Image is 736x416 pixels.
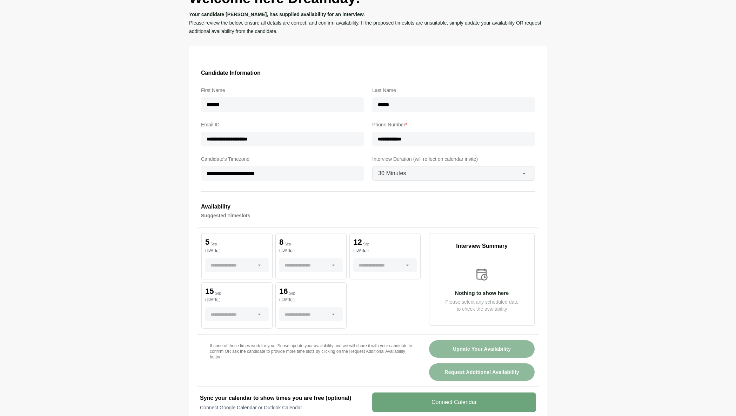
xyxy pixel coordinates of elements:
[279,249,343,252] p: ( [DATE] )
[285,243,291,246] p: Sep
[201,202,535,211] h3: Availability
[200,394,364,402] h2: Sync your calendar to show times you are free (optional)
[363,243,369,246] p: Sep
[279,238,283,246] p: 8
[372,120,535,129] label: Phone Number
[429,290,534,296] p: Nothing to show here
[201,211,535,220] h4: Suggested Timeslots
[205,238,209,246] p: 5
[372,155,535,163] label: Interview Duration (will reflect on calendar invite)
[289,292,295,295] p: Sep
[429,298,534,312] p: Please select any scheduled date to check the availability
[353,238,362,246] p: 12
[215,292,221,295] p: Sep
[201,155,364,163] label: Candidate's Timezone
[353,249,417,252] p: ( [DATE] )
[189,19,547,35] p: Please review the below, ensure all details are correct, and confirm availability. If the propose...
[210,243,217,246] p: Sep
[429,363,535,381] button: Request Additional Availability
[201,120,364,129] label: Email ID
[205,288,214,295] p: 15
[475,267,489,282] img: calender
[279,288,288,295] p: 16
[279,298,343,302] p: ( [DATE] )
[210,343,412,360] p: If none of these times work for you. Please update your availability and we will share it with yo...
[378,169,406,178] span: 30 Minutes
[201,86,364,94] label: First Name
[429,242,534,250] p: Interview Summary
[372,86,535,94] label: Last Name
[372,392,536,412] v-button: Connect Calendar
[189,10,547,19] p: Your candidate [PERSON_NAME], has supplied availability for an interview.
[429,340,535,358] button: Update Your Availability
[201,68,535,78] h3: Candidate Information
[205,249,269,252] p: ( [DATE] )
[200,404,364,411] p: Connect Google Calendar or Outlook Calendar
[205,298,269,302] p: ( [DATE] )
